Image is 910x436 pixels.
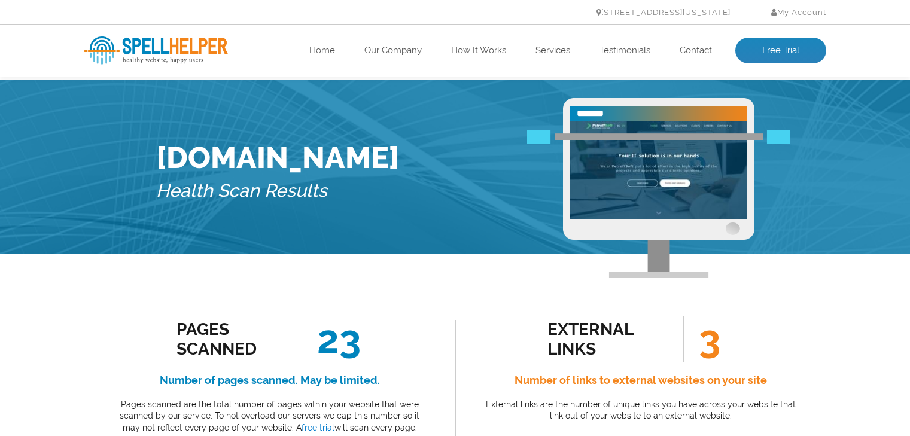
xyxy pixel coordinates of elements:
[563,98,754,278] img: Free Webiste Analysis
[547,319,656,359] div: external links
[482,371,799,390] h4: Number of links to external websites on your site
[302,316,361,362] span: 23
[111,371,428,390] h4: Number of pages scanned. May be limited.
[482,399,799,422] p: External links are the number of unique links you have across your website that link out of your ...
[111,399,428,434] p: Pages scanned are the total number of pages within your website that were scanned by our service....
[570,121,747,219] img: Free Website Analysis
[156,140,399,175] h1: [DOMAIN_NAME]
[302,423,334,432] a: free trial
[683,316,720,362] span: 3
[156,175,399,207] h5: Health Scan Results
[176,319,285,359] div: Pages Scanned
[527,135,790,150] img: Free Webiste Analysis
